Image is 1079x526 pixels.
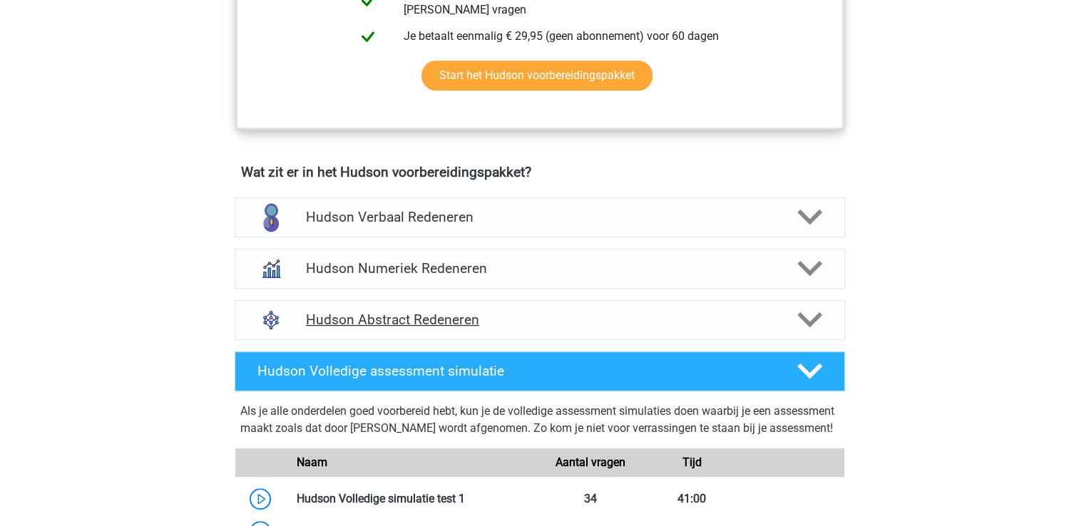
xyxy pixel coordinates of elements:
div: Hudson Volledige simulatie test 1 [286,490,540,507]
div: Als je alle onderdelen goed voorbereid hebt, kun je de volledige assessment simulaties doen waarb... [240,403,839,443]
img: verbaal redeneren [252,199,290,236]
h4: Wat zit er in het Hudson voorbereidingspakket? [241,164,839,180]
a: Start het Hudson voorbereidingspakket [421,61,653,91]
h4: Hudson Verbaal Redeneren [306,209,773,225]
h4: Hudson Numeriek Redeneren [306,260,773,277]
div: Naam [286,454,540,471]
img: numeriek redeneren [252,250,290,287]
h4: Hudson Abstract Redeneren [306,311,773,328]
img: abstract redeneren [252,301,290,339]
a: verbaal redeneren Hudson Verbaal Redeneren [229,197,851,237]
div: Aantal vragen [539,454,640,471]
a: numeriek redeneren Hudson Numeriek Redeneren [229,249,851,289]
h4: Hudson Volledige assessment simulatie [257,363,774,379]
a: abstract redeneren Hudson Abstract Redeneren [229,300,851,340]
a: Hudson Volledige assessment simulatie [229,351,851,391]
div: Tijd [641,454,742,471]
